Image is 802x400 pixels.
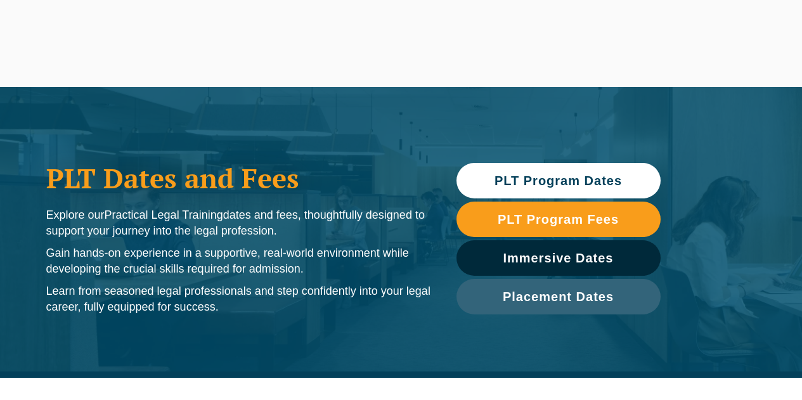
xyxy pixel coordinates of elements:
p: Gain hands-on experience in a supportive, real-world environment while developing the crucial ski... [46,245,431,277]
span: Placement Dates [503,290,614,303]
h1: PLT Dates and Fees [46,162,431,194]
a: Placement Dates [456,279,661,314]
span: PLT Program Dates [495,174,622,187]
span: Practical Legal Training [105,209,223,221]
span: PLT Program Fees [498,213,619,226]
p: Explore our dates and fees, thoughtfully designed to support your journey into the legal profession. [46,207,431,239]
a: PLT Program Dates [456,163,661,198]
a: Immersive Dates [456,240,661,276]
a: PLT Program Fees [456,202,661,237]
p: Learn from seasoned legal professionals and step confidently into your legal career, fully equipp... [46,283,431,315]
span: Immersive Dates [503,252,614,264]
